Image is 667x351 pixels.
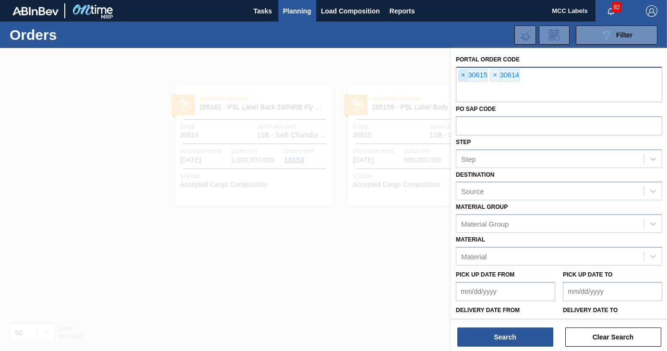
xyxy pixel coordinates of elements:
span: Reports [390,5,415,17]
input: mm/dd/yyyy [563,282,662,301]
span: Tasks [252,5,274,17]
span: × [459,70,468,81]
div: 30614 [490,69,519,82]
span: × [490,70,500,81]
div: Material Group [461,220,509,228]
button: Notifications [596,4,626,18]
div: Import Order Negotiation [514,25,536,45]
label: Portal Order Code [456,56,520,63]
label: Pick up Date from [456,271,514,278]
div: Material [461,252,487,260]
label: Delivery Date to [563,307,618,314]
label: Material Group [456,204,508,210]
button: Filter [576,25,657,45]
span: Planning [283,5,311,17]
label: Destination [456,171,494,178]
span: 82 [612,2,622,12]
label: Material [456,236,485,243]
label: Pick up Date to [563,271,612,278]
label: Step [456,139,471,145]
div: Order Review Request [539,25,570,45]
input: mm/dd/yyyy [456,282,555,301]
label: Delivery Date from [456,307,520,314]
img: TNhmsLtSVTkK8tSr43FrP2fwEKptu5GPRR3wAAAABJRU5ErkJggg== [12,7,59,15]
img: Logout [646,5,657,17]
span: Filter [616,31,632,39]
label: PO SAP Code [456,106,496,112]
h1: Orders [10,29,145,40]
div: Step [461,155,476,163]
div: 30615 [458,69,488,82]
div: Source [461,187,484,195]
span: Load Composition [321,5,380,17]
